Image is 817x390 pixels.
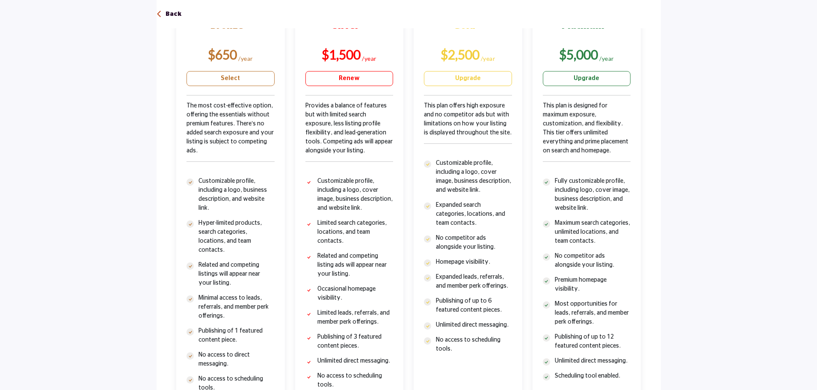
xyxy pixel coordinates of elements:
p: Fully customizable profile, including logo, cover image, business description, and website link. [555,177,631,213]
p: No competitor ads alongside your listing. [555,252,631,270]
p: Related and competing listing ads will appear near your listing. [317,252,394,279]
p: No access to scheduling tools. [317,372,394,390]
p: Unlimited direct messaging. [436,321,512,330]
sub: /year [481,55,496,62]
p: Minimal access to leads, referrals, and member perk offerings. [198,294,275,321]
sub: /year [599,55,614,62]
p: Scheduling tool enabled. [555,372,631,381]
a: Upgrade [424,71,512,86]
div: This plan offers high exposure and no competitor ads but with limitations on how your listing is ... [424,101,512,159]
p: Unlimited direct messaging. [317,357,394,366]
p: Publishing of 3 featured content pieces. [317,333,394,351]
b: $2,500 [441,47,480,62]
p: Expanded search categories, locations, and team contacts. [436,201,512,228]
p: No access to direct messaging. [198,351,275,369]
p: Limited leads, referrals, and member perk offerings. [317,309,394,327]
p: Expanded leads, referrals, and member perk offerings. [436,273,512,291]
p: Customizable profile, including a logo, business description, and website link. [198,177,275,213]
p: Publishing of up to 12 featured content pieces. [555,333,631,351]
b: $1,500 [322,47,361,62]
a: Renew [305,71,394,86]
p: No competitor ads alongside your listing. [436,234,512,252]
p: Unlimited direct messaging. [555,357,631,366]
p: Publishing of up to 6 featured content pieces. [436,297,512,315]
p: Limited search categories, locations, and team contacts. [317,219,394,246]
b: $650 [208,47,237,62]
p: Customizable profile, including a logo, cover image, business description, and website link. [317,177,394,213]
p: Back [166,10,182,18]
div: Provides a balance of features but with limited search exposure, less listing profile flexibility... [305,101,394,177]
a: Select [186,71,275,86]
p: Occasional homepage visibility. [317,285,394,303]
p: Premium homepage visibility. [555,276,631,294]
p: Related and competing listings will appear near your listing. [198,261,275,288]
b: $5,000 [559,47,598,62]
sub: /year [238,55,253,62]
p: Homepage visibility. [436,258,512,267]
p: No access to scheduling tools. [436,336,512,354]
p: Most opportunities for leads, referrals, and member perk offerings. [555,300,631,327]
p: Hyper-limited products, search categories, locations, and team contacts. [198,219,275,255]
p: Maximum search categories, unlimited locations, and team contacts. [555,219,631,246]
div: The most cost-effective option, offering the essentials without premium features. There’s no adde... [186,101,275,177]
div: This plan is designed for maximum exposure, customization, and flexibility. This tier offers unli... [543,101,631,177]
p: Customizable profile, including a logo, cover image, business description, and website link. [436,159,512,195]
a: Upgrade [543,71,631,86]
sub: /year [362,55,377,62]
p: Publishing of 1 featured content piece. [198,327,275,345]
